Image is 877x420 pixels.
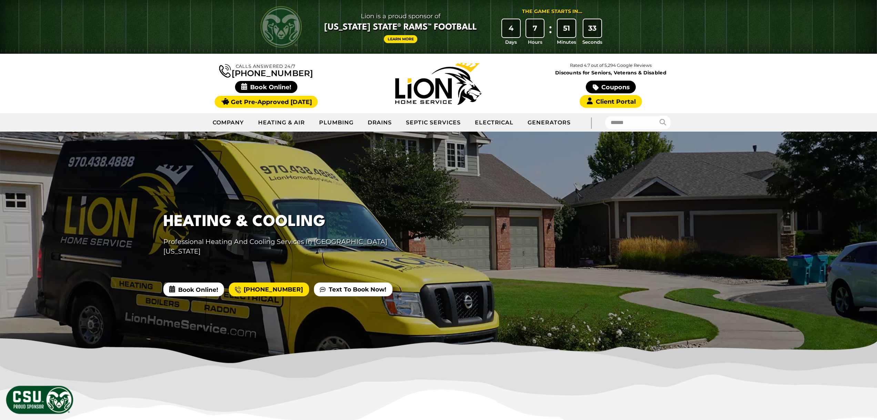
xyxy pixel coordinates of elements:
[324,22,477,33] span: [US_STATE] State® Rams™ Football
[522,8,582,16] div: The Game Starts in...
[219,63,313,78] a: [PHONE_NUMBER]
[229,283,309,296] a: [PHONE_NUMBER]
[578,113,605,132] div: |
[582,39,602,45] span: Seconds
[528,39,542,45] span: Hours
[505,39,517,45] span: Days
[384,35,418,43] a: Learn More
[502,19,520,37] div: 4
[314,283,392,296] a: Text To Book Now!
[251,114,312,131] a: Heating & Air
[261,6,302,48] img: CSU Rams logo
[206,114,252,131] a: Company
[5,385,74,415] img: CSU Sponsor Badge
[395,63,481,105] img: Lion Home Service
[324,11,477,22] span: Lion is a proud sponsor of
[163,237,414,257] p: Professional Heating And Cooling Services In [GEOGRAPHIC_DATA][US_STATE]
[521,114,578,131] a: Generators
[580,95,642,108] a: Client Portal
[557,39,576,45] span: Minutes
[399,114,468,131] a: Septic Services
[468,114,521,131] a: Electrical
[361,114,399,131] a: Drains
[524,62,697,69] p: Rated 4.7 out of 5,294 Google Reviews
[163,211,414,234] h1: Heating & Cooling
[586,81,635,93] a: Coupons
[526,70,696,75] span: Discounts for Seniors, Veterans & Disabled
[312,114,361,131] a: Plumbing
[583,19,601,37] div: 33
[215,96,318,108] a: Get Pre-Approved [DATE]
[547,19,554,46] div: :
[163,283,224,296] span: Book Online!
[526,19,544,37] div: 7
[235,81,297,93] span: Book Online!
[558,19,575,37] div: 51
